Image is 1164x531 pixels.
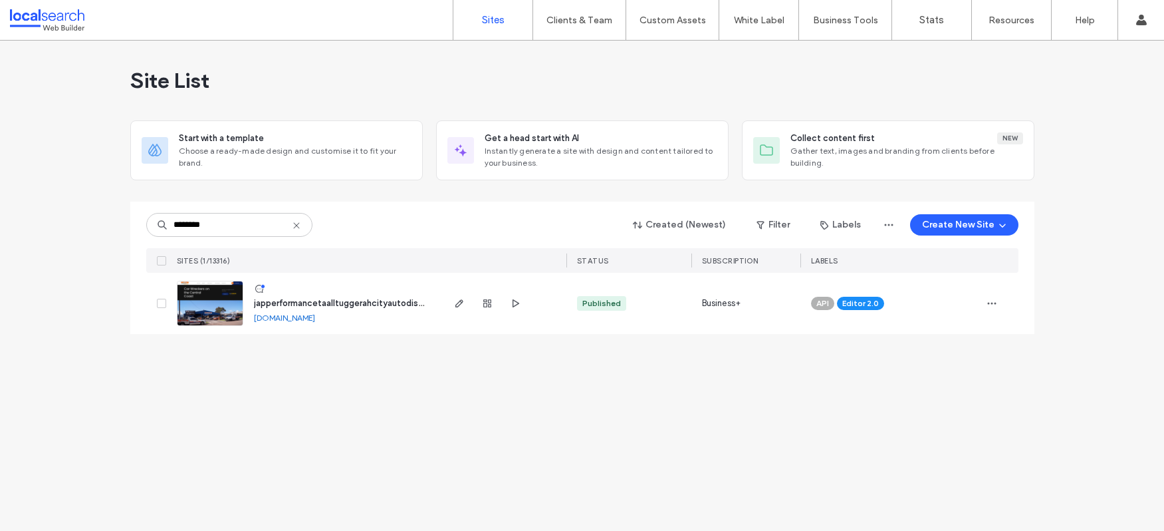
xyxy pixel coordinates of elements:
span: Instantly generate a site with design and content tailored to your business. [485,145,717,169]
div: New [997,132,1023,144]
label: Stats [919,14,944,26]
div: Get a head start with AIInstantly generate a site with design and content tailored to your business. [436,120,729,180]
span: Choose a ready-made design and customise it to fit your brand. [179,145,411,169]
label: Custom Assets [640,15,706,26]
label: Clients & Team [546,15,612,26]
div: Start with a templateChoose a ready-made design and customise it to fit your brand. [130,120,423,180]
label: White Label [734,15,784,26]
span: Business+ [702,297,741,310]
div: Collect content firstNewGather text, images and branding from clients before building. [742,120,1034,180]
a: japperformancetaalltuggerahcityautodismantlersb391a7c9 [254,298,493,308]
button: Filter [743,214,803,236]
button: Labels [808,214,873,236]
span: Start with a template [179,132,264,145]
label: Resources [989,15,1034,26]
label: Help [1075,15,1095,26]
button: Create New Site [910,214,1018,236]
a: [DOMAIN_NAME] [254,313,315,323]
label: Sites [482,14,505,26]
span: STATUS [577,256,609,265]
div: Published [582,297,621,309]
span: LABELS [811,256,838,265]
span: Subscription [702,256,758,265]
span: Site List [130,67,209,94]
span: API [816,297,829,309]
span: SITES (1/13316) [177,256,231,265]
span: Gather text, images and branding from clients before building. [790,145,1023,169]
span: Get a head start with AI [485,132,579,145]
span: Editor 2.0 [842,297,879,309]
button: Created (Newest) [622,214,738,236]
span: Collect content first [790,132,875,145]
label: Business Tools [813,15,878,26]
